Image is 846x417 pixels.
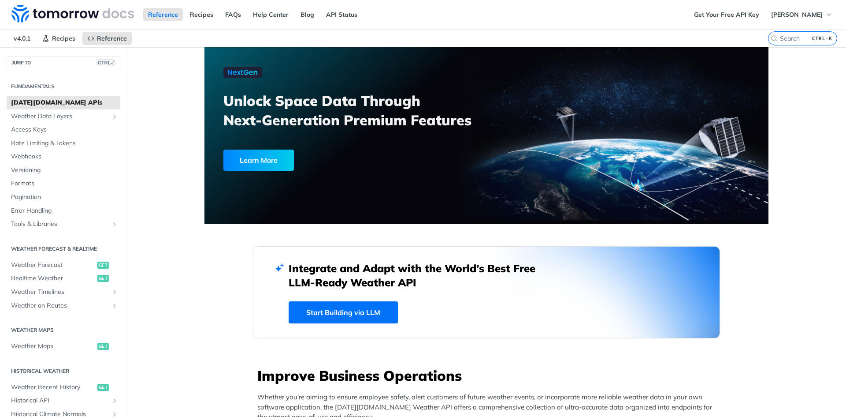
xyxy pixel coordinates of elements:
h2: Weather Forecast & realtime [7,245,120,253]
h2: Fundamentals [7,83,120,90]
button: Show subpages for Tools & Libraries [111,221,118,228]
h2: Integrate and Adapt with the World’s Best Free LLM-Ready Weather API [289,261,549,289]
a: Start Building via LLM [289,301,398,323]
a: Blog [296,8,319,21]
span: v4.0.1 [9,32,35,45]
span: get [97,275,109,282]
a: Versioning [7,164,120,177]
span: Weather on Routes [11,301,109,310]
a: Weather on RoutesShow subpages for Weather on Routes [7,299,120,312]
span: CTRL-/ [96,59,115,66]
button: Show subpages for Historical API [111,397,118,404]
button: Show subpages for Weather Timelines [111,289,118,296]
a: Weather Forecastget [7,259,120,272]
a: Recipes [185,8,218,21]
a: FAQs [220,8,246,21]
span: get [97,384,109,391]
span: Weather Forecast [11,261,95,270]
a: Formats [7,177,120,190]
a: API Status [321,8,362,21]
a: Weather TimelinesShow subpages for Weather Timelines [7,286,120,299]
span: [PERSON_NAME] [771,11,823,19]
span: Access Keys [11,125,118,134]
a: Error Handling [7,204,120,218]
span: Historical API [11,396,109,405]
span: [DATE][DOMAIN_NAME] APIs [11,98,118,107]
a: Tools & LibrariesShow subpages for Tools & Libraries [7,218,120,231]
h2: Weather Maps [7,326,120,334]
span: get [97,262,109,269]
span: Error Handling [11,207,118,215]
a: Weather Recent Historyget [7,381,120,394]
a: Access Keys [7,123,120,136]
span: Rate Limiting & Tokens [11,139,118,148]
a: Reference [82,32,132,45]
a: Get Your Free API Key [689,8,764,21]
button: Show subpages for Weather on Routes [111,302,118,309]
svg: Search [771,35,778,42]
a: Reference [143,8,183,21]
button: [PERSON_NAME] [766,8,837,21]
span: Weather Data Layers [11,112,109,121]
a: Recipes [37,32,80,45]
a: Help Center [248,8,293,21]
a: Webhooks [7,150,120,163]
kbd: CTRL-K [810,34,835,43]
span: Tools & Libraries [11,220,109,229]
a: Learn More [223,150,442,171]
span: Formats [11,179,118,188]
span: Weather Timelines [11,288,109,297]
h2: Historical Weather [7,367,120,375]
span: Recipes [52,34,75,42]
span: Realtime Weather [11,274,95,283]
button: JUMP TOCTRL-/ [7,56,120,69]
a: Weather Mapsget [7,340,120,353]
span: Versioning [11,166,118,175]
span: Weather Maps [11,342,95,351]
button: Show subpages for Weather Data Layers [111,113,118,120]
a: Pagination [7,191,120,204]
a: Historical APIShow subpages for Historical API [7,394,120,407]
span: Reference [97,34,127,42]
a: [DATE][DOMAIN_NAME] APIs [7,96,120,109]
img: NextGen [223,67,262,78]
h3: Improve Business Operations [257,366,720,385]
a: Rate Limiting & Tokens [7,137,120,150]
span: Webhooks [11,152,118,161]
div: Learn More [223,150,294,171]
span: get [97,343,109,350]
h3: Unlock Space Data Through Next-Generation Premium Features [223,91,496,130]
span: Pagination [11,193,118,202]
span: Weather Recent History [11,383,95,392]
a: Weather Data LayersShow subpages for Weather Data Layers [7,110,120,123]
img: Tomorrow.io Weather API Docs [11,5,134,23]
a: Realtime Weatherget [7,272,120,285]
